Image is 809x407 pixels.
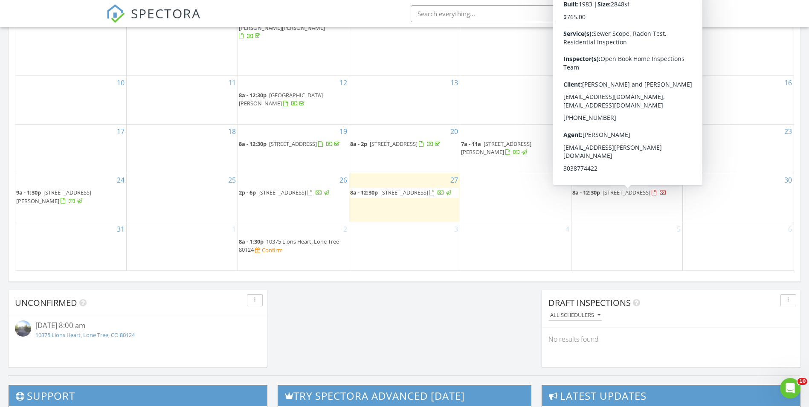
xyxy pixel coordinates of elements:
[671,125,682,138] a: Go to August 22, 2025
[548,310,602,321] button: All schedulers
[349,173,460,222] td: Go to August 27, 2025
[16,189,91,204] a: 9a - 1:30p [STREET_ADDRESS][PERSON_NAME]
[572,26,589,34] span: 2p - 6p
[783,76,794,90] a: Go to August 16, 2025
[262,247,283,253] div: Confirm
[239,238,339,253] a: 8a - 1:30p 10375 Lions Heart, Lone Tree 80124
[571,125,683,173] td: Go to August 22, 2025
[595,91,671,99] span: [STREET_ADDRESS][US_STATE]
[230,222,238,236] a: Go to September 1, 2025
[671,76,682,90] a: Go to August 15, 2025
[682,76,794,124] td: Go to August 16, 2025
[461,140,481,148] span: 7a - 11a
[238,125,349,173] td: Go to August 19, 2025
[239,91,323,107] a: 8a - 12:30p [GEOGRAPHIC_DATA][PERSON_NAME]
[239,15,325,39] a: 8a - 12p [STREET_ADDRESS][PERSON_NAME][PERSON_NAME]
[550,312,600,318] div: All schedulers
[572,140,597,148] span: 9:30a - 5p
[460,76,571,124] td: Go to August 14, 2025
[15,125,127,173] td: Go to August 17, 2025
[350,189,452,196] a: 8a - 12:30p [STREET_ADDRESS]
[35,320,240,331] div: [DATE] 8:00 am
[612,5,691,14] div: Open Book Home Inspections Team
[572,189,600,196] span: 8a - 12:30p
[603,189,650,196] span: [STREET_ADDRESS]
[239,140,267,148] span: 8a - 12:30p
[783,125,794,138] a: Go to August 23, 2025
[460,173,571,222] td: Go to August 28, 2025
[226,125,238,138] a: Go to August 18, 2025
[572,139,681,149] a: 9:30a - 5p [STREET_ADDRESS]
[338,76,349,90] a: Go to August 12, 2025
[572,26,658,42] span: [STREET_ADDRESS][PERSON_NAME][PERSON_NAME]
[35,331,135,339] a: 10375 Lions Heart, Lone Tree, CO 80124
[786,222,794,236] a: Go to September 6, 2025
[564,222,571,236] a: Go to September 4, 2025
[239,238,264,245] span: 8a - 1:30p
[572,90,681,109] a: 8a - 12p [STREET_ADDRESS][US_STATE]
[239,237,348,255] a: 8a - 1:30p 10375 Lions Heart, Lone Tree 80124 Confirm
[411,5,581,22] input: Search everything...
[572,91,592,99] span: 8a - 12p
[106,12,201,29] a: SPECTORA
[127,222,238,270] td: Go to September 1, 2025
[461,140,531,156] a: 7a - 11a [STREET_ADDRESS][PERSON_NAME]
[239,15,348,41] a: 8a - 12p [STREET_ADDRESS][PERSON_NAME][PERSON_NAME]
[671,173,682,187] a: Go to August 29, 2025
[127,173,238,222] td: Go to August 25, 2025
[572,189,667,196] a: 8a - 12:30p [STREET_ADDRESS]
[572,26,658,50] a: 2p - 6p [STREET_ADDRESS][PERSON_NAME][PERSON_NAME]
[15,297,77,308] span: Unconfirmed
[15,222,127,270] td: Go to August 31, 2025
[560,125,571,138] a: Go to August 21, 2025
[449,76,460,90] a: Go to August 13, 2025
[542,385,800,406] h3: Latest Updates
[560,173,571,187] a: Go to August 28, 2025
[238,76,349,124] td: Go to August 12, 2025
[115,222,126,236] a: Go to August 31, 2025
[572,140,672,148] a: 9:30a - 5p [STREET_ADDRESS]
[572,188,681,198] a: 8a - 12:30p [STREET_ADDRESS]
[350,140,442,148] a: 8a - 2p [STREET_ADDRESS]
[797,378,807,385] span: 10
[452,222,460,236] a: Go to September 3, 2025
[15,320,261,341] a: [DATE] 8:00 am 10375 Lions Heart, Lone Tree, CO 80124
[682,125,794,173] td: Go to August 23, 2025
[239,188,348,198] a: 2p - 6p [STREET_ADDRESS]
[131,4,201,22] span: SPECTORA
[449,173,460,187] a: Go to August 27, 2025
[560,76,571,90] a: Go to August 14, 2025
[239,238,339,253] span: 10375 Lions Heart, Lone Tree 80124
[571,173,683,222] td: Go to August 29, 2025
[226,173,238,187] a: Go to August 25, 2025
[349,76,460,124] td: Go to August 13, 2025
[239,15,325,31] span: [STREET_ADDRESS][PERSON_NAME][PERSON_NAME]
[106,4,125,23] img: The Best Home Inspection Software - Spectora
[239,90,348,109] a: 8a - 12:30p [GEOGRAPHIC_DATA][PERSON_NAME]
[115,173,126,187] a: Go to August 24, 2025
[350,188,459,198] a: 8a - 12:30p [STREET_ADDRESS]
[349,222,460,270] td: Go to September 3, 2025
[461,139,570,157] a: 7a - 11a [STREET_ADDRESS][PERSON_NAME]
[338,125,349,138] a: Go to August 19, 2025
[349,125,460,173] td: Go to August 20, 2025
[342,222,349,236] a: Go to September 2, 2025
[16,189,41,196] span: 9a - 1:30p
[239,139,348,149] a: 8a - 12:30p [STREET_ADDRESS]
[115,76,126,90] a: Go to August 10, 2025
[239,91,267,99] span: 8a - 12:30p
[258,189,306,196] span: [STREET_ADDRESS]
[239,140,341,148] a: 8a - 12:30p [STREET_ADDRESS]
[238,222,349,270] td: Go to September 2, 2025
[15,76,127,124] td: Go to August 10, 2025
[675,222,682,236] a: Go to September 5, 2025
[370,140,418,148] span: [STREET_ADDRESS]
[571,222,683,270] td: Go to September 5, 2025
[449,125,460,138] a: Go to August 20, 2025
[350,189,378,196] span: 8a - 12:30p
[460,222,571,270] td: Go to September 4, 2025
[255,246,283,254] a: Confirm
[350,139,459,149] a: 8a - 2p [STREET_ADDRESS]
[239,91,323,107] span: [GEOGRAPHIC_DATA][PERSON_NAME]
[16,189,91,204] span: [STREET_ADDRESS][PERSON_NAME]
